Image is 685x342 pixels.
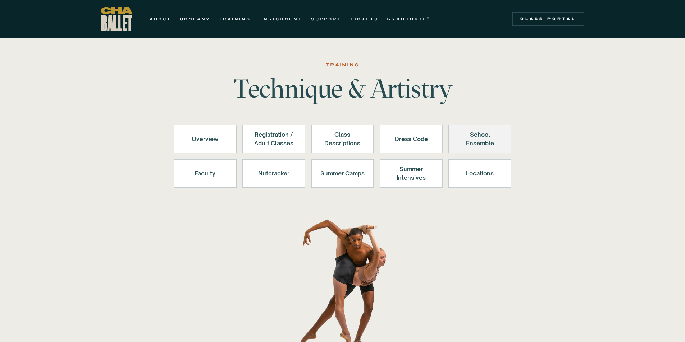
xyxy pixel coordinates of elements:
a: Locations [448,159,511,188]
a: TRAINING [219,15,251,23]
a: Dress Code [380,125,443,153]
a: Class Descriptions [311,125,374,153]
div: Summer Intensives [389,165,433,182]
div: Dress Code [389,130,433,147]
div: Class Portal [517,16,580,22]
h1: Technique & Artistry [230,76,455,102]
a: ABOUT [150,15,171,23]
a: GYROTONIC® [387,15,431,23]
div: Training [326,61,359,69]
a: Nutcracker [242,159,305,188]
div: Locations [458,165,502,182]
a: Class Portal [512,12,584,26]
strong: GYROTONIC [387,17,427,22]
a: home [101,7,132,31]
a: Overview [174,125,237,153]
a: School Ensemble [448,125,511,153]
a: SUPPORT [311,15,342,23]
a: Registration /Adult Classes [242,125,305,153]
a: Faculty [174,159,237,188]
a: COMPANY [180,15,210,23]
a: TICKETS [350,15,379,23]
div: Overview [183,130,227,147]
div: Class Descriptions [320,130,365,147]
div: Faculty [183,165,227,182]
sup: ® [427,16,431,20]
div: Registration / Adult Classes [252,130,296,147]
div: Summer Camps [320,165,365,182]
a: Summer Intensives [380,159,443,188]
div: Nutcracker [252,165,296,182]
a: Summer Camps [311,159,374,188]
div: School Ensemble [458,130,502,147]
a: ENRICHMENT [259,15,302,23]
